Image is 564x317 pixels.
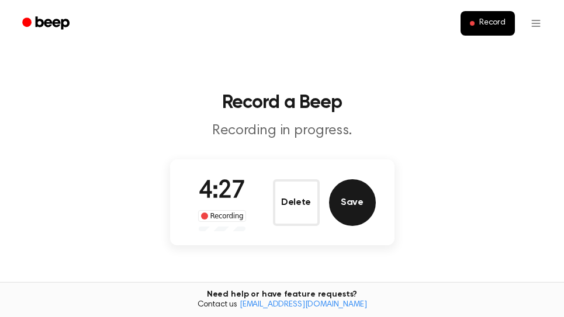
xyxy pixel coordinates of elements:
a: Beep [14,12,80,35]
button: Open menu [522,9,550,37]
h1: Record a Beep [14,93,550,112]
span: Record [479,18,506,29]
span: Contact us [7,300,557,311]
button: Save Audio Record [329,179,376,226]
p: Recording in progress. [58,121,507,141]
div: Recording [198,210,247,222]
button: Record [461,11,515,36]
a: [EMAIL_ADDRESS][DOMAIN_NAME] [240,301,367,309]
button: Delete Audio Record [273,179,320,226]
span: 4:27 [199,179,245,204]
